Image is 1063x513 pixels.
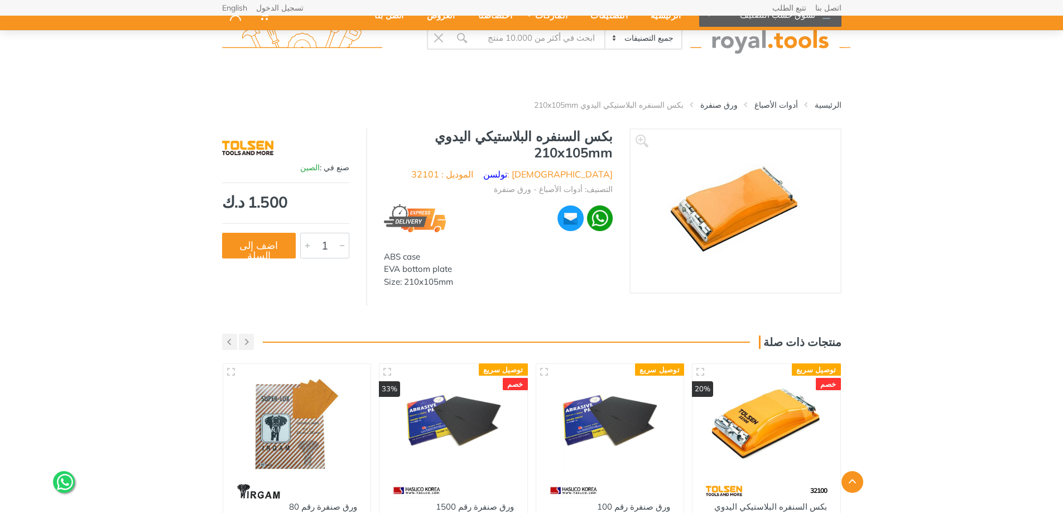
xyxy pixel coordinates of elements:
img: wa.webp [587,205,613,231]
div: توصيل سريع [792,363,841,376]
div: توصيل سريع [635,363,684,376]
span: الصين [300,162,320,172]
img: express.png [384,204,447,233]
span: 32100 [810,486,827,495]
img: royal.tools Logo [222,23,382,54]
a: أدوات الأصباغ [754,99,798,111]
img: royal.tools Logo [690,23,850,54]
a: ورق صنفرة رقم 80 [289,501,357,512]
img: تولسن [222,134,274,162]
a: تسجيل الدخول [256,4,304,12]
a: ورق صنفرة رقم 100 [597,501,670,512]
img: Royal Tools - ورق صنفرة رقم 1500 [389,374,517,469]
div: 20% [692,381,713,397]
div: 33% [379,381,400,397]
a: ورق صنفرة رقم 1500 [436,501,514,512]
div: EVA bottom plate Size: 210x105mm [384,263,613,288]
li: التصنيف: أدوات الأصباغ - ورق صنفرة [494,184,613,195]
img: ma.webp [556,204,585,233]
li: [DEMOGRAPHIC_DATA] : [483,167,613,181]
div: ABS case [384,251,613,263]
input: Site search [474,26,605,50]
nav: breadcrumb [222,99,841,111]
img: Royal Tools - ورق صنفرة رقم 100 [546,374,674,469]
a: تولسن [483,169,507,180]
a: اتصل بنا [815,4,841,12]
a: English [222,4,247,12]
img: Royal Tools - بكس السنفره البلاستيكي اليدوي 210x105mm [658,141,812,281]
h3: منتجات ذات صلة [759,335,841,349]
h1: بكس السنفره البلاستيكي اليدوي 210x105mm [384,128,613,161]
div: توصيل سريع [479,363,528,376]
a: ورق صنفرة [700,99,738,111]
li: بكس السنفره البلاستيكي اليدوي 210x105mm [517,99,684,111]
div: 1.500 د.ك [222,194,349,210]
select: Category [604,27,681,49]
img: Royal Tools - بكس السنفره البلاستيكي اليدوي 165x85مم [703,374,830,469]
div: خصم [503,378,528,390]
a: الرئيسية [815,99,841,111]
img: Royal Tools - ورق صنفرة رقم 80 [233,374,361,469]
a: تتبع الطلب [772,4,806,12]
div: خصم [816,378,841,390]
button: اضف إلى السلة [222,233,296,258]
li: الموديل : 32101 [411,167,473,181]
div: صنع في : [222,162,349,174]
